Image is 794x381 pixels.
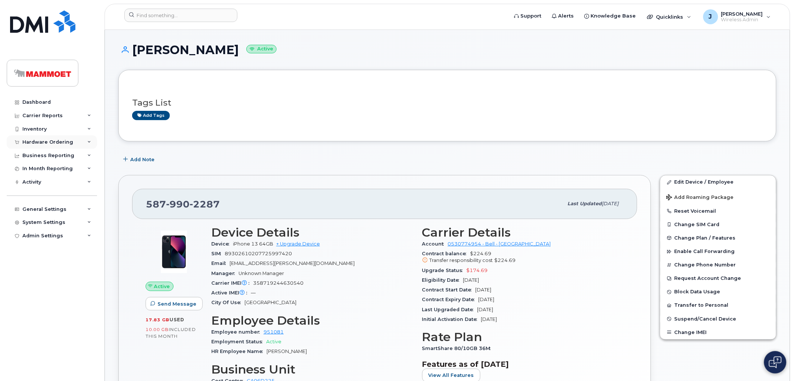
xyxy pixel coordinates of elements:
[245,300,296,305] span: [GEOGRAPHIC_DATA]
[422,316,481,322] span: Initial Activation Date
[422,330,624,344] h3: Rate Plan
[146,327,196,339] span: included this month
[211,290,251,296] span: Active IMEI
[211,300,245,305] span: City Of Use
[422,307,477,312] span: Last Upgraded Date
[422,287,476,293] span: Contract Start Date
[448,241,551,247] a: 0530774954 - Bell - [GEOGRAPHIC_DATA]
[660,258,776,272] button: Change Phone Number
[430,257,493,263] span: Transfer responsibility cost
[476,287,492,293] span: [DATE]
[660,189,776,204] button: Add Roaming Package
[211,314,413,327] h3: Employee Details
[276,241,320,247] a: + Upgrade Device
[422,251,470,256] span: Contract balance
[675,235,736,241] span: Change Plan / Features
[169,317,184,322] span: used
[211,271,239,276] span: Manager
[660,285,776,299] button: Block Data Usage
[429,372,474,379] span: View All Features
[230,260,355,266] span: [EMAIL_ADDRESS][PERSON_NAME][DOMAIN_NAME]
[660,218,776,231] button: Change SIM Card
[225,251,292,256] span: 89302610207725997420
[152,229,196,274] img: image20231002-3703462-1ig824h.jpeg
[266,339,281,344] span: Active
[422,226,624,239] h3: Carrier Details
[146,199,220,210] span: 587
[675,316,737,322] span: Suspend/Cancel Device
[660,272,776,285] button: Request Account Change
[233,241,273,247] span: iPhone 13 64GB
[118,153,161,166] button: Add Note
[264,329,284,335] a: 951081
[211,329,264,335] span: Employee number
[422,360,624,369] h3: Features as of [DATE]
[154,283,170,290] span: Active
[267,349,307,354] span: [PERSON_NAME]
[422,241,448,247] span: Account
[211,260,230,266] span: Email
[211,363,413,376] h3: Business Unit
[211,339,266,344] span: Employment Status
[146,297,203,310] button: Send Message
[481,316,497,322] span: [DATE]
[602,201,619,206] span: [DATE]
[239,271,284,276] span: Unknown Manager
[660,245,776,258] button: Enable Call Forwarding
[660,175,776,189] a: Edit Device / Employee
[211,349,267,354] span: HR Employee Name
[568,201,602,206] span: Last updated
[660,326,776,339] button: Change IMEI
[251,290,256,296] span: —
[463,277,479,283] span: [DATE]
[246,45,277,53] small: Active
[118,43,776,56] h1: [PERSON_NAME]
[666,194,734,202] span: Add Roaming Package
[422,268,467,273] span: Upgrade Status
[479,297,495,302] span: [DATE]
[467,268,488,273] span: $174.69
[660,204,776,218] button: Reset Voicemail
[495,257,516,263] span: $224.69
[130,156,155,163] span: Add Note
[422,297,479,302] span: Contract Expiry Date
[211,251,225,256] span: SIM
[132,98,763,107] h3: Tags List
[660,299,776,312] button: Transfer to Personal
[769,356,782,368] img: Open chat
[422,346,495,351] span: SmartShare 80/10GB 36M
[211,280,253,286] span: Carrier IMEI
[158,300,196,307] span: Send Message
[660,312,776,326] button: Suspend/Cancel Device
[146,317,169,322] span: 17.83 GB
[190,199,220,210] span: 2287
[211,226,413,239] h3: Device Details
[660,231,776,245] button: Change Plan / Features
[477,307,493,312] span: [DATE]
[675,249,735,254] span: Enable Call Forwarding
[253,280,303,286] span: 358719244630540
[132,111,170,120] a: Add tags
[211,241,233,247] span: Device
[422,251,624,264] span: $224.69
[422,277,463,283] span: Eligibility Date
[166,199,190,210] span: 990
[146,327,169,332] span: 10.00 GB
